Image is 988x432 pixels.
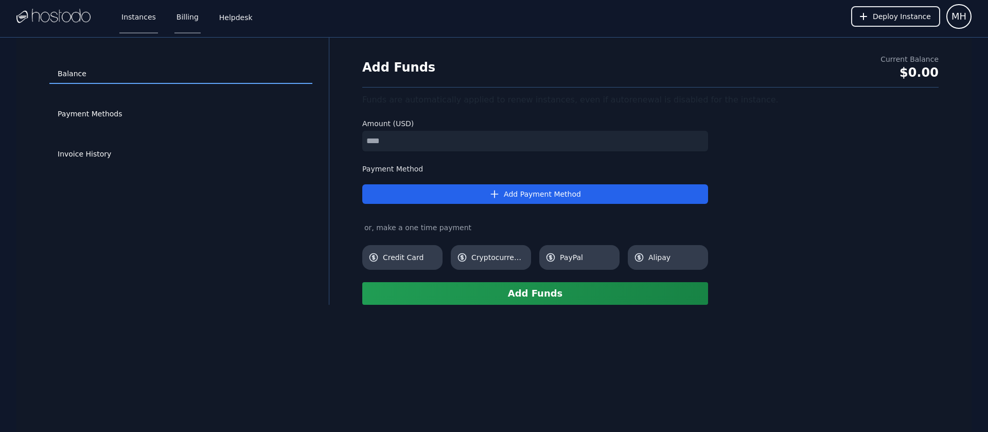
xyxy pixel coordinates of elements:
a: Balance [49,64,312,84]
div: $0.00 [880,64,939,81]
label: Payment Method [362,164,708,174]
span: Credit Card [383,252,436,263]
span: Deploy Instance [873,11,931,22]
span: Alipay [648,252,702,263]
a: Invoice History [49,145,312,164]
button: User menu [946,4,972,29]
img: Logo [16,9,91,24]
span: MH [951,9,966,24]
h1: Add Funds [362,59,435,76]
span: PayPal [560,252,613,263]
button: Deploy Instance [851,6,940,27]
a: Payment Methods [49,105,312,124]
span: Cryptocurrency [471,252,525,263]
button: Add Payment Method [362,184,708,204]
label: Amount (USD) [362,118,708,129]
div: or, make a one time payment [362,222,708,233]
div: Current Balance [880,54,939,64]
div: Funds are automatically applied to renew instances, even if autorenewal is disabled for the insta... [362,94,939,106]
button: Add Funds [362,282,708,305]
